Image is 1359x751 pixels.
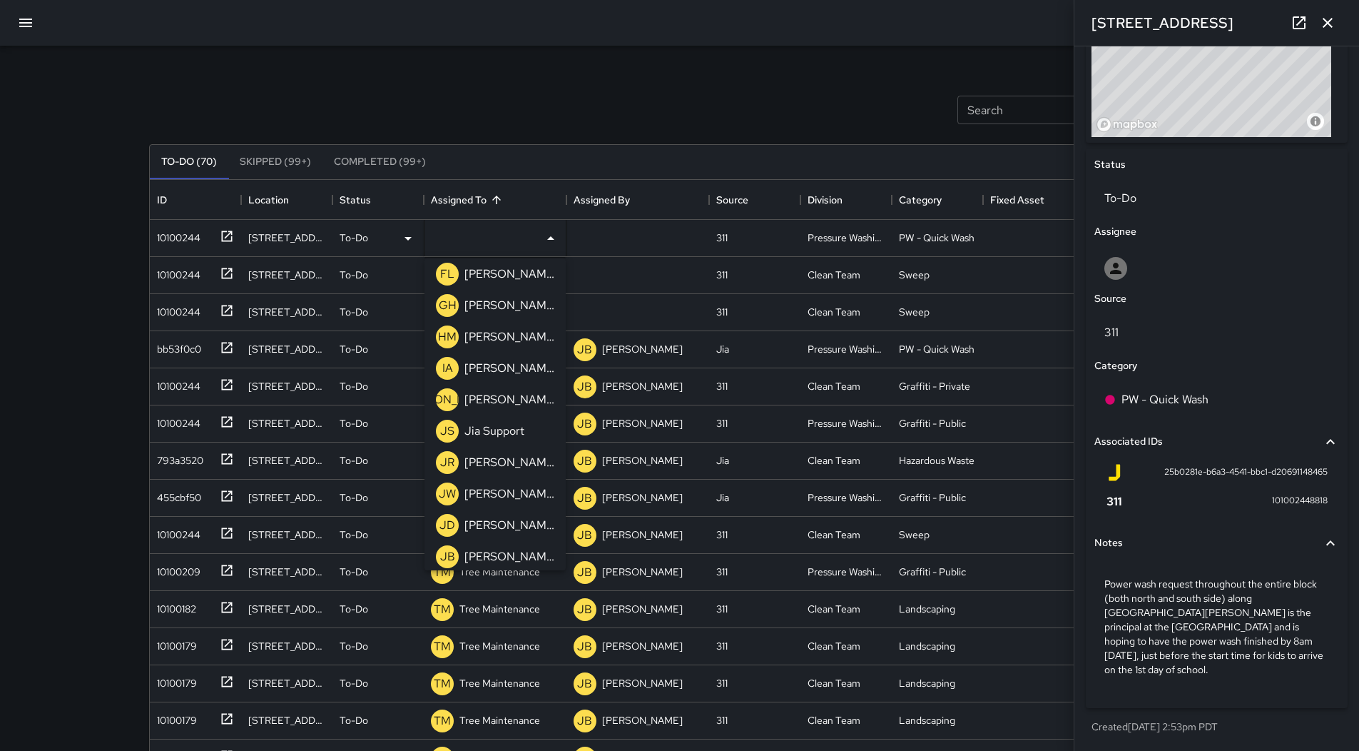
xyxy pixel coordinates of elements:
[709,180,800,220] div: Source
[566,180,709,220] div: Assigned By
[808,305,860,319] div: Clean Team
[340,268,368,282] p: To-Do
[151,596,196,616] div: 10100182
[716,676,728,690] div: 311
[151,336,201,356] div: bb53f0c0
[899,305,930,319] div: Sweep
[899,676,955,690] div: Landscaping
[602,602,683,616] p: [PERSON_NAME]
[716,528,728,542] div: 311
[434,712,451,730] p: TM
[899,379,970,393] div: Graffiti - Private
[577,453,592,470] p: JB
[248,490,325,505] div: 1500 Market Street
[899,453,974,468] div: Hazardous Waste
[464,548,554,565] p: [PERSON_NAME]
[716,268,728,282] div: 311
[899,490,966,505] div: Graffiti - Public
[602,565,683,579] p: [PERSON_NAME]
[151,522,200,542] div: 10100244
[248,453,325,468] div: 69 Polk Street
[602,342,683,356] p: [PERSON_NAME]
[248,676,325,690] div: 1515 Market Street
[899,268,930,282] div: Sweep
[151,485,201,505] div: 455cbf50
[577,601,592,618] p: JB
[574,180,630,220] div: Assigned By
[248,602,325,616] div: 20 12th Street
[808,602,860,616] div: Clean Team
[434,675,451,692] p: TM
[248,639,325,653] div: 135 Van Ness Avenue
[459,676,540,690] p: Tree Maintenance
[340,416,368,430] p: To-Do
[151,559,200,579] div: 10100209
[340,379,368,393] p: To-Do
[899,231,974,245] div: PW - Quick Wash
[434,564,451,581] p: TM
[459,713,540,727] p: Tree Maintenance
[577,564,592,581] p: JB
[228,145,322,179] button: Skipped (99+)
[602,713,683,727] p: [PERSON_NAME]
[464,517,554,534] p: [PERSON_NAME]
[464,360,554,377] p: [PERSON_NAME]
[808,713,860,727] div: Clean Team
[983,180,1074,220] div: Fixed Asset
[464,454,554,471] p: [PERSON_NAME]
[248,305,325,319] div: 567 Golden Gate Avenue
[434,638,451,655] p: TM
[248,379,325,393] div: 580 Mcallister Street
[808,453,860,468] div: Clean Team
[459,565,540,579] p: Tree Maintenance
[340,565,368,579] p: To-Do
[340,342,368,356] p: To-Do
[808,639,860,653] div: Clean Team
[716,180,748,220] div: Source
[808,268,860,282] div: Clean Team
[899,639,955,653] div: Landscaping
[340,490,368,505] p: To-Do
[151,633,197,653] div: 10100179
[602,528,683,542] p: [PERSON_NAME]
[439,485,456,503] p: JW
[808,379,860,393] div: Clean Team
[602,416,683,430] p: [PERSON_NAME]
[899,416,966,430] div: Graffiti - Public
[151,707,197,727] div: 10100179
[340,305,368,319] p: To-Do
[808,565,885,579] div: Pressure Washing
[442,360,453,377] p: IA
[241,180,332,220] div: Location
[716,490,729,505] div: Jia
[439,297,457,314] p: GH
[716,231,728,245] div: 311
[892,180,983,220] div: Category
[340,639,368,653] p: To-Do
[151,670,197,690] div: 10100179
[899,528,930,542] div: Sweep
[577,378,592,395] p: JB
[716,565,728,579] div: 311
[401,391,494,408] p: [PERSON_NAME]
[150,180,241,220] div: ID
[248,528,325,542] div: 1500 Market Street
[464,297,554,314] p: [PERSON_NAME]
[716,713,728,727] div: 311
[899,342,974,356] div: PW - Quick Wash
[808,342,885,356] div: Pressure Washing
[151,448,203,468] div: 793a3520
[157,180,167,220] div: ID
[716,602,728,616] div: 311
[248,416,325,430] div: 101 Grove Street
[438,328,457,346] p: HM
[899,602,955,616] div: Landscaping
[716,305,728,319] div: 311
[248,180,289,220] div: Location
[899,713,955,727] div: Landscaping
[434,601,451,618] p: TM
[440,266,454,283] p: FL
[424,180,566,220] div: Assigned To
[602,453,683,468] p: [PERSON_NAME]
[800,180,892,220] div: Division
